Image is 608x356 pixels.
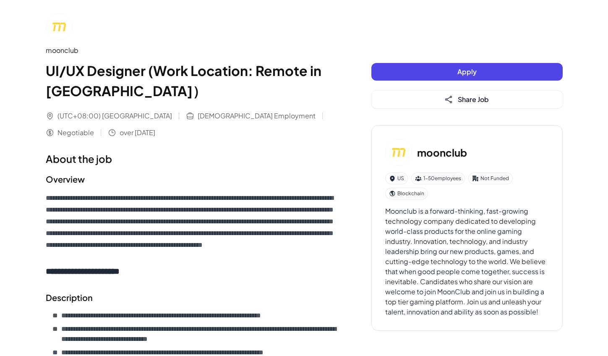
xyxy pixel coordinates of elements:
[385,206,549,317] div: Moonclub is a forward-thinking, fast-growing technology company dedicated to developing world-cla...
[46,13,73,40] img: mo
[457,67,477,76] span: Apply
[57,128,94,138] span: Negotiable
[411,173,465,184] div: 1-50 employees
[371,63,563,81] button: Apply
[468,173,513,184] div: Not Funded
[458,95,489,104] span: Share Job
[198,111,316,121] span: [DEMOGRAPHIC_DATA] Employment
[57,111,172,121] span: (UTC+08:00) [GEOGRAPHIC_DATA]
[46,45,338,55] div: moonclub
[120,128,155,138] span: over [DATE]
[385,139,412,166] img: mo
[371,91,563,108] button: Share Job
[46,151,338,166] h1: About the job
[46,60,338,101] h1: UI/UX Designer (Work Location: Remote in [GEOGRAPHIC_DATA]）
[417,145,467,160] h3: moonclub
[385,173,408,184] div: US
[385,188,428,199] div: Blockchain
[46,291,338,304] h2: Description
[46,173,338,186] h2: Overview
